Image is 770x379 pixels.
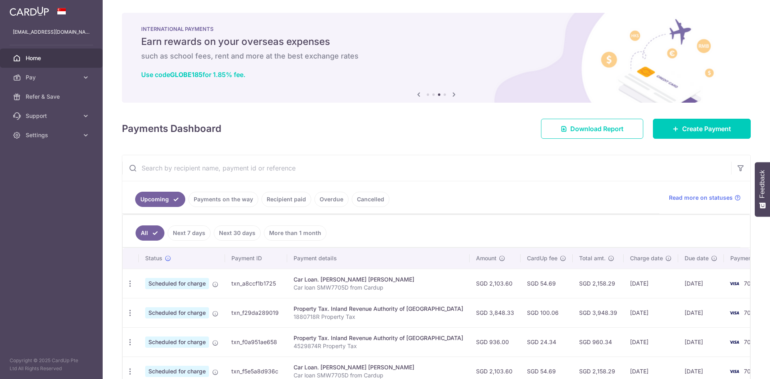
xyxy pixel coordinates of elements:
[726,279,742,288] img: Bank Card
[352,192,389,207] a: Cancelled
[145,366,209,377] span: Scheduled for charge
[225,298,287,327] td: txn_f29da289019
[579,254,606,262] span: Total amt.
[141,26,731,32] p: INTERNATIONAL PAYMENTS
[541,119,643,139] a: Download Report
[122,13,751,103] img: International Payment Banner
[225,248,287,269] th: Payment ID
[314,192,349,207] a: Overdue
[214,225,261,241] a: Next 30 days
[26,93,79,101] span: Refer & Save
[294,334,463,342] div: Property Tax. Inland Revenue Authority of [GEOGRAPHIC_DATA]
[719,355,762,375] iframe: Opens a widget where you can find more information
[26,54,79,62] span: Home
[170,71,203,79] b: GLOBE185
[122,155,731,181] input: Search by recipient name, payment id or reference
[573,269,624,298] td: SGD 2,158.29
[470,298,521,327] td: SGD 3,848.33
[264,225,326,241] a: More than 1 month
[624,269,678,298] td: [DATE]
[685,254,709,262] span: Due date
[678,269,724,298] td: [DATE]
[141,71,245,79] a: Use codeGLOBE185for 1.85% fee.
[521,327,573,357] td: SGD 24.34
[726,308,742,318] img: Bank Card
[145,307,209,318] span: Scheduled for charge
[145,254,162,262] span: Status
[759,170,766,198] span: Feedback
[135,192,185,207] a: Upcoming
[188,192,258,207] a: Payments on the way
[141,51,731,61] h6: such as school fees, rent and more at the best exchange rates
[10,6,49,16] img: CardUp
[744,280,758,287] span: 7030
[573,327,624,357] td: SGD 960.34
[225,327,287,357] td: txn_f0a951ae658
[470,269,521,298] td: SGD 2,103.60
[26,131,79,139] span: Settings
[13,28,90,36] p: [EMAIL_ADDRESS][DOMAIN_NAME]
[570,124,624,134] span: Download Report
[630,254,663,262] span: Charge date
[294,284,463,292] p: Car loan SMW7705D from Cardup
[476,254,496,262] span: Amount
[145,336,209,348] span: Scheduled for charge
[26,112,79,120] span: Support
[755,162,770,217] button: Feedback - Show survey
[168,225,211,241] a: Next 7 days
[145,278,209,289] span: Scheduled for charge
[122,122,221,136] h4: Payments Dashboard
[287,248,470,269] th: Payment details
[682,124,731,134] span: Create Payment
[653,119,751,139] a: Create Payment
[573,298,624,327] td: SGD 3,948.39
[136,225,164,241] a: All
[521,269,573,298] td: SGD 54.69
[678,327,724,357] td: [DATE]
[294,363,463,371] div: Car Loan. [PERSON_NAME] [PERSON_NAME]
[294,305,463,313] div: Property Tax. Inland Revenue Authority of [GEOGRAPHIC_DATA]
[669,194,741,202] a: Read more on statuses
[726,337,742,347] img: Bank Card
[744,338,758,345] span: 7030
[744,309,758,316] span: 7030
[294,313,463,321] p: 1880718R Property Tax
[470,327,521,357] td: SGD 936.00
[141,35,731,48] h5: Earn rewards on your overseas expenses
[294,342,463,350] p: 4529874R Property Tax
[261,192,311,207] a: Recipient paid
[624,298,678,327] td: [DATE]
[225,269,287,298] td: txn_a8ccf1b1725
[624,327,678,357] td: [DATE]
[294,276,463,284] div: Car Loan. [PERSON_NAME] [PERSON_NAME]
[669,194,733,202] span: Read more on statuses
[521,298,573,327] td: SGD 100.06
[678,298,724,327] td: [DATE]
[527,254,557,262] span: CardUp fee
[26,73,79,81] span: Pay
